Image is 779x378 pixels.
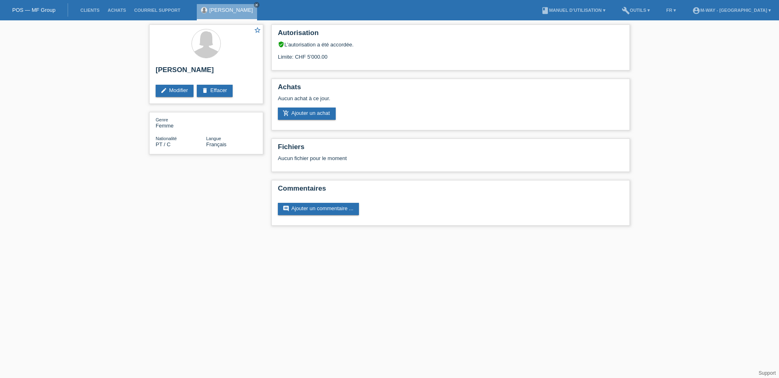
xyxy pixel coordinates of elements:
i: close [255,3,259,7]
h2: Achats [278,83,623,95]
span: Nationalité [156,136,177,141]
i: comment [283,205,289,212]
a: close [254,2,260,8]
a: account_circlem-way - [GEOGRAPHIC_DATA] ▾ [688,8,775,13]
span: Portugal / C / 23.08.1992 [156,141,171,147]
a: [PERSON_NAME] [209,7,253,13]
span: Langue [206,136,221,141]
div: L’autorisation a été accordée. [278,41,623,48]
i: book [541,7,549,15]
div: Femme [156,116,206,129]
i: star_border [254,26,261,34]
i: account_circle [692,7,700,15]
h2: Commentaires [278,185,623,197]
a: star_border [254,26,261,35]
i: edit [161,87,167,94]
i: build [622,7,630,15]
a: commentAjouter un commentaire ... [278,203,359,215]
a: add_shopping_cartAjouter un achat [278,108,336,120]
a: FR ▾ [662,8,680,13]
span: Genre [156,117,168,122]
i: verified_user [278,41,284,48]
h2: Fichiers [278,143,623,155]
a: Support [759,370,776,376]
a: POS — MF Group [12,7,55,13]
i: add_shopping_cart [283,110,289,116]
a: deleteEffacer [197,85,233,97]
h2: Autorisation [278,29,623,41]
div: Aucun achat à ce jour. [278,95,623,108]
div: Limite: CHF 5'000.00 [278,48,623,60]
span: Français [206,141,227,147]
h2: [PERSON_NAME] [156,66,257,78]
a: Courriel Support [130,8,184,13]
a: Achats [103,8,130,13]
a: editModifier [156,85,194,97]
a: buildOutils ▾ [618,8,654,13]
a: bookManuel d’utilisation ▾ [537,8,610,13]
a: Clients [76,8,103,13]
i: delete [202,87,208,94]
div: Aucun fichier pour le moment [278,155,527,161]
